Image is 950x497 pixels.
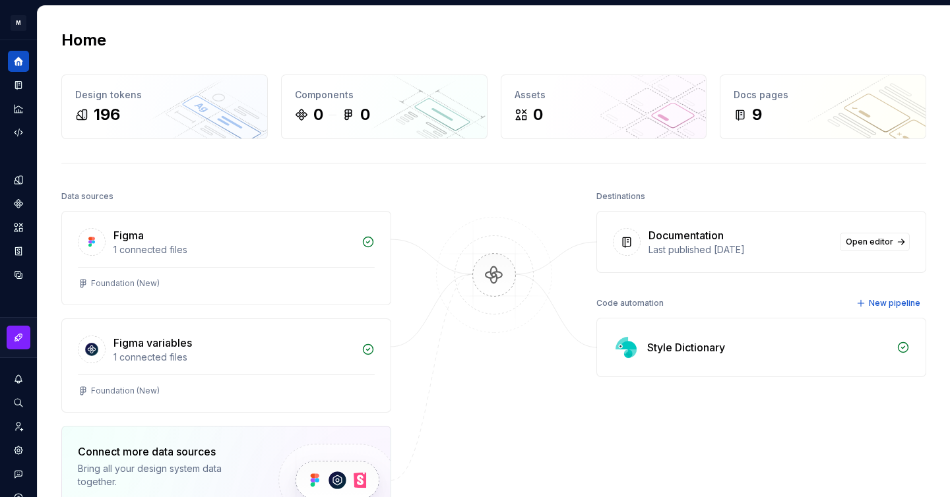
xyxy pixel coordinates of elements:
button: Search ⌘K [8,392,29,413]
div: Foundation (New) [91,278,160,289]
a: Components [8,193,29,214]
a: Design tokens [8,169,29,190]
a: Documentation [8,74,29,96]
div: Destinations [596,187,645,206]
div: M [11,15,26,31]
div: Documentation [649,227,724,243]
a: Assets0 [501,74,707,139]
div: Assets [515,88,693,102]
button: New pipeline [852,294,926,312]
div: 196 [94,104,120,125]
span: Open editor [846,237,893,247]
a: Figma variables1 connected filesFoundation (New) [61,318,391,413]
button: M [3,9,34,37]
a: Assets [8,217,29,238]
a: Invite team [8,416,29,437]
h2: Home [61,30,106,51]
div: 1 connected files [113,351,354,364]
a: Storybook stories [8,241,29,262]
button: Contact support [8,463,29,484]
a: Analytics [8,98,29,119]
div: Figma [113,227,144,243]
div: Figma variables [113,335,192,351]
div: Last published [DATE] [649,243,832,256]
div: 0 [313,104,323,125]
div: Data sources [61,187,113,206]
a: Home [8,51,29,72]
div: Design tokens [75,88,254,102]
div: Style Dictionary [647,339,725,355]
div: Foundation (New) [91,386,160,396]
div: 0 [360,104,370,125]
button: Notifications [8,368,29,390]
div: Code automation [596,294,664,312]
a: Data sources [8,264,29,285]
a: Components00 [281,74,488,139]
a: Code automation [8,122,29,143]
div: Docs pages [734,88,912,102]
div: Components [295,88,474,102]
a: Design tokens196 [61,74,268,139]
div: 0 [533,104,543,125]
a: Settings [8,440,29,461]
div: Bring all your design system data together. [78,462,256,488]
div: Connect more data sources [78,444,256,459]
div: 1 connected files [113,243,354,256]
span: New pipeline [869,298,920,308]
a: Docs pages9 [720,74,926,139]
a: Open editor [840,233,910,251]
a: Figma1 connected filesFoundation (New) [61,211,391,305]
div: 9 [752,104,762,125]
